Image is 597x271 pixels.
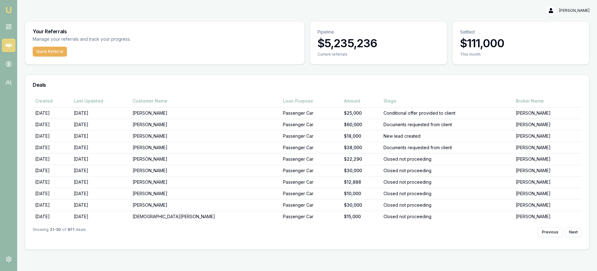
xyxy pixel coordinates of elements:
[317,29,440,35] p: Pipeline
[460,37,582,49] h3: $111,000
[513,153,582,165] td: [PERSON_NAME]
[381,188,513,199] td: Closed not proceeding
[130,188,280,199] td: [PERSON_NAME]
[71,165,130,176] td: [DATE]
[381,199,513,211] td: Closed not proceeding
[344,168,378,174] div: $30,000
[513,211,582,222] td: [PERSON_NAME]
[344,122,378,128] div: $60,000
[559,8,590,13] span: [PERSON_NAME]
[130,107,280,119] td: [PERSON_NAME]
[71,211,130,222] td: [DATE]
[280,199,341,211] td: Passenger Car
[344,179,378,185] div: $12,888
[5,6,12,14] img: emu-icon-u.png
[33,36,192,43] p: Manage your referrals and track your progress.
[280,153,341,165] td: Passenger Car
[381,142,513,153] td: Documents requested from client
[71,130,130,142] td: [DATE]
[280,176,341,188] td: Passenger Car
[33,176,71,188] td: [DATE]
[280,107,341,119] td: Passenger Car
[383,98,511,104] div: Stage
[130,176,280,188] td: [PERSON_NAME]
[513,107,582,119] td: [PERSON_NAME]
[33,119,71,130] td: [DATE]
[280,165,341,176] td: Passenger Car
[71,188,130,199] td: [DATE]
[33,142,71,153] td: [DATE]
[280,188,341,199] td: Passenger Car
[130,165,280,176] td: [PERSON_NAME]
[50,227,61,237] strong: 21 - 30
[317,37,440,49] h3: $5,235,236
[68,227,74,237] strong: 971
[460,52,582,57] div: This month
[33,107,71,119] td: [DATE]
[344,98,378,104] div: Amount
[283,98,339,104] div: Loan Purpose
[460,29,582,35] p: Settled
[33,199,71,211] td: [DATE]
[130,119,280,130] td: [PERSON_NAME]
[381,153,513,165] td: Closed not proceeding
[381,176,513,188] td: Closed not proceeding
[33,29,297,34] h3: Your Referrals
[33,47,67,57] button: Quick Referral
[133,98,278,104] div: Customer Name
[513,199,582,211] td: [PERSON_NAME]
[33,211,71,222] td: [DATE]
[33,165,71,176] td: [DATE]
[71,176,130,188] td: [DATE]
[71,142,130,153] td: [DATE]
[381,211,513,222] td: Closed not proceeding
[280,130,341,142] td: Passenger Car
[130,199,280,211] td: [PERSON_NAME]
[33,153,71,165] td: [DATE]
[565,227,582,237] button: Next
[344,110,378,116] div: $25,000
[513,188,582,199] td: [PERSON_NAME]
[344,145,378,151] div: $38,000
[71,119,130,130] td: [DATE]
[381,130,513,142] td: New lead created
[71,107,130,119] td: [DATE]
[516,98,579,104] div: Broker Name
[513,176,582,188] td: [PERSON_NAME]
[381,107,513,119] td: Conditional offer provided to client
[33,130,71,142] td: [DATE]
[33,82,582,87] h3: Deals
[381,165,513,176] td: Closed not proceeding
[33,227,86,237] div: Showing of deals
[344,133,378,139] div: $18,000
[317,52,440,57] div: Current referrals
[513,142,582,153] td: [PERSON_NAME]
[71,199,130,211] td: [DATE]
[381,119,513,130] td: Documents requested from client
[538,227,562,237] button: Previous
[35,98,69,104] div: Created
[344,202,378,208] div: $30,000
[130,142,280,153] td: [PERSON_NAME]
[344,214,378,220] div: $15,000
[74,98,128,104] div: Last Updated
[513,119,582,130] td: [PERSON_NAME]
[130,130,280,142] td: [PERSON_NAME]
[280,211,341,222] td: Passenger Car
[344,191,378,197] div: $10,000
[344,156,378,162] div: $22,290
[513,130,582,142] td: [PERSON_NAME]
[71,153,130,165] td: [DATE]
[130,211,280,222] td: [DEMOGRAPHIC_DATA][PERSON_NAME]
[280,142,341,153] td: Passenger Car
[33,188,71,199] td: [DATE]
[513,165,582,176] td: [PERSON_NAME]
[130,153,280,165] td: [PERSON_NAME]
[280,119,341,130] td: Passenger Car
